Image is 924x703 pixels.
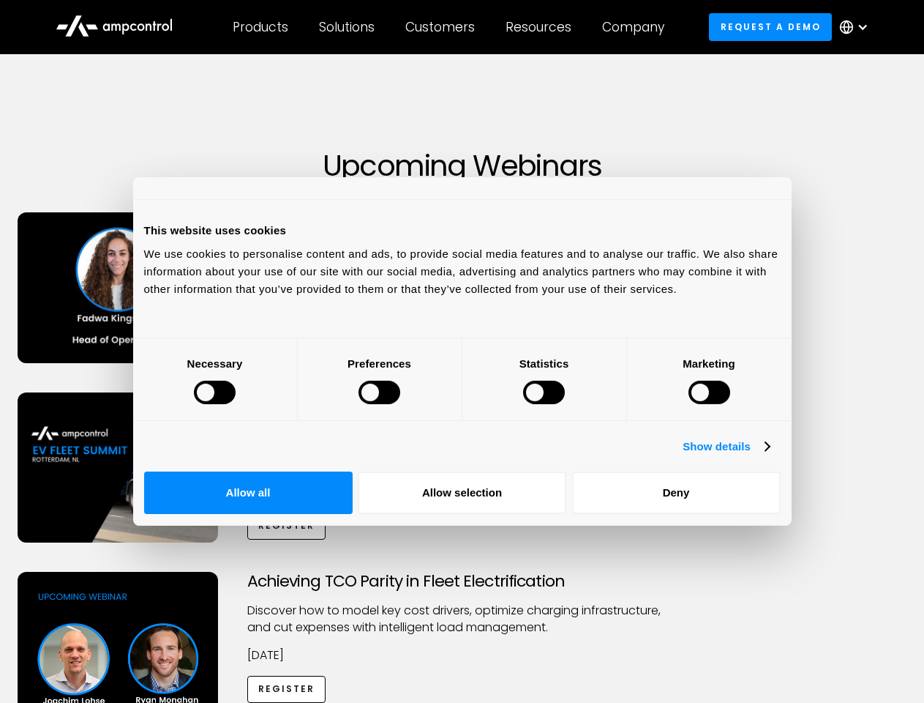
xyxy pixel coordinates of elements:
[144,245,781,297] div: We use cookies to personalise content and ads, to provide social media features and to analyse ou...
[247,647,677,663] p: [DATE]
[572,472,781,514] button: Deny
[602,19,664,35] div: Company
[18,148,907,183] h1: Upcoming Webinars
[405,19,475,35] div: Customers
[358,472,566,514] button: Allow selection
[144,222,781,239] div: This website uses cookies
[187,357,243,369] strong: Necessary
[319,19,375,35] div: Solutions
[506,19,571,35] div: Resources
[233,19,288,35] div: Products
[247,513,326,540] a: Register
[709,13,832,40] a: Request a demo
[683,357,735,369] strong: Marketing
[247,572,677,591] h3: Achieving TCO Parity in Fleet Electrification
[247,603,677,636] p: Discover how to model key cost drivers, optimize charging infrastructure, and cut expenses with i...
[683,438,769,455] a: Show details
[519,357,569,369] strong: Statistics
[247,676,326,703] a: Register
[144,472,353,514] button: Allow all
[348,357,411,369] strong: Preferences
